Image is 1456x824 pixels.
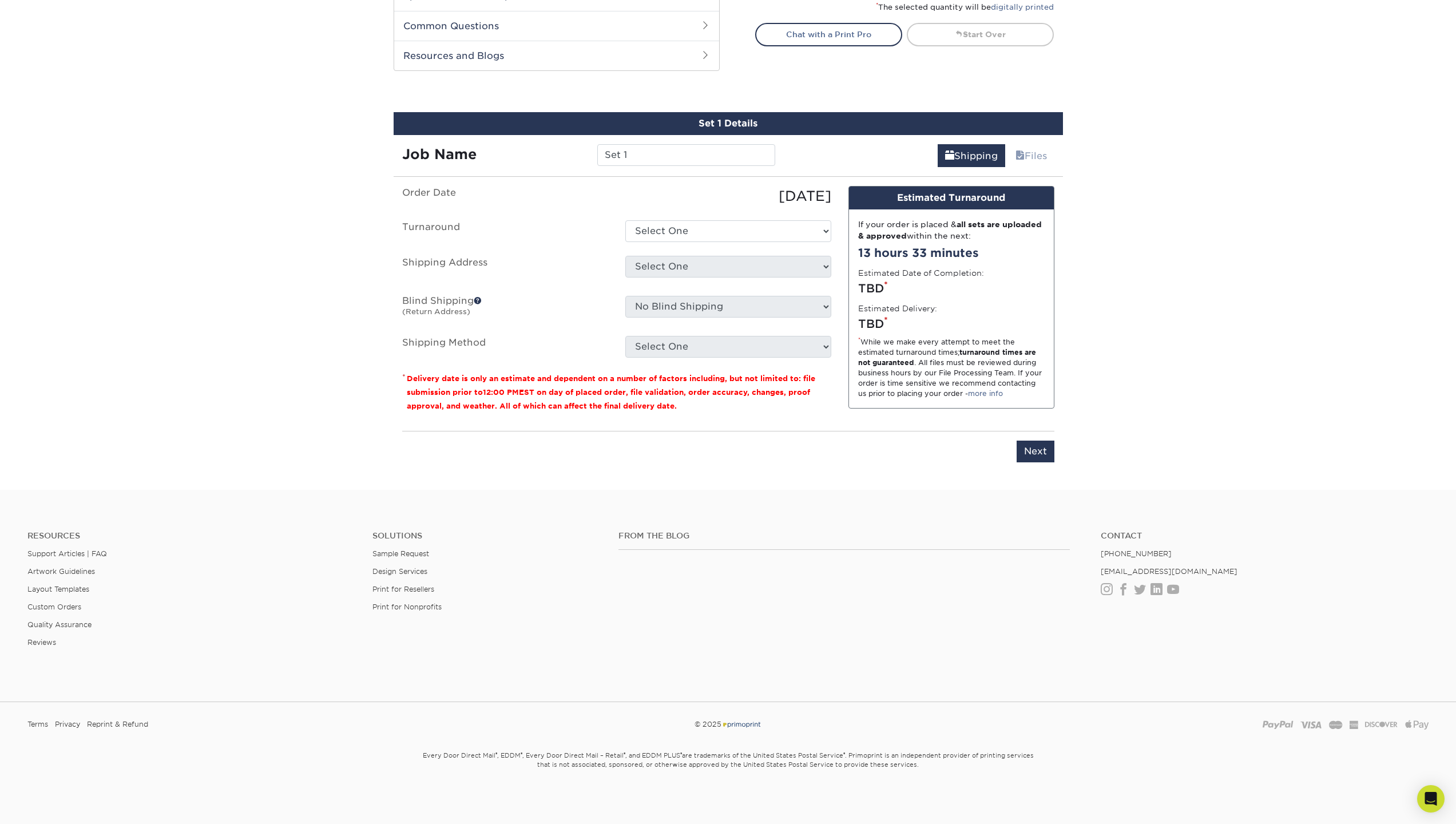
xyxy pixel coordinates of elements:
[617,186,840,207] div: [DATE]
[394,256,617,282] label: Shipping Address
[394,747,1063,797] small: Every Door Direct Mail , EDDM , Every Door Direct Mail – Retail , and EDDM PLUS are trademarks of...
[858,348,1036,367] strong: turnaround times are not guaranteed
[27,549,107,558] a: Support Articles | FAQ
[1008,144,1054,167] a: Files
[858,280,1045,297] div: TBD
[858,244,1045,262] div: 13 hours 33 minutes
[27,585,89,593] a: Layout Templates
[945,150,954,161] span: shipping
[968,389,1003,398] a: more info
[858,303,937,314] label: Estimated Delivery:
[27,620,92,629] a: Quality Assurance
[372,531,601,541] h4: Solutions
[1017,441,1054,462] input: Next
[394,11,719,41] h2: Common Questions
[3,789,97,820] iframe: Google Customer Reviews
[27,638,56,647] a: Reviews
[721,720,761,728] img: Primoprint
[27,716,48,733] a: Terms
[843,751,845,757] sup: ®
[858,267,984,279] label: Estimated Date of Completion:
[938,144,1005,167] a: Shipping
[618,531,1070,541] h4: From the Blog
[876,3,1054,11] small: The selected quantity will be
[394,112,1063,135] div: Set 1 Details
[27,603,81,611] a: Custom Orders
[1101,549,1172,558] a: [PHONE_NUMBER]
[394,336,617,358] label: Shipping Method
[394,41,719,70] h2: Resources and Blogs
[491,716,964,733] div: © 2025
[858,337,1045,399] div: While we make every attempt to meet the estimated turnaround times; . All files must be reviewed ...
[372,585,434,593] a: Print for Resellers
[394,186,617,207] label: Order Date
[1417,785,1445,813] div: Open Intercom Messenger
[624,751,625,757] sup: ®
[483,388,519,397] span: 12:00 PM
[402,307,470,316] small: (Return Address)
[394,220,617,242] label: Turnaround
[87,716,148,733] a: Reprint & Refund
[394,296,617,322] label: Blind Shipping
[27,567,95,576] a: Artwork Guidelines
[680,751,682,757] sup: ®
[1015,150,1025,161] span: files
[1101,567,1237,576] a: [EMAIL_ADDRESS][DOMAIN_NAME]
[755,23,902,46] a: Chat with a Print Pro
[858,219,1045,242] div: If your order is placed & within the next:
[849,187,1054,209] div: Estimated Turnaround
[27,531,355,541] h4: Resources
[858,315,1045,332] div: TBD
[495,751,497,757] sup: ®
[1101,531,1429,541] a: Contact
[372,567,427,576] a: Design Services
[372,549,429,558] a: Sample Request
[991,3,1054,11] a: digitally printed
[907,23,1054,46] a: Start Over
[597,144,775,166] input: Enter a job name
[402,146,477,163] strong: Job Name
[372,603,442,611] a: Print for Nonprofits
[521,751,522,757] sup: ®
[407,374,815,410] small: Delivery date is only an estimate and dependent on a number of factors including, but not limited...
[55,716,80,733] a: Privacy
